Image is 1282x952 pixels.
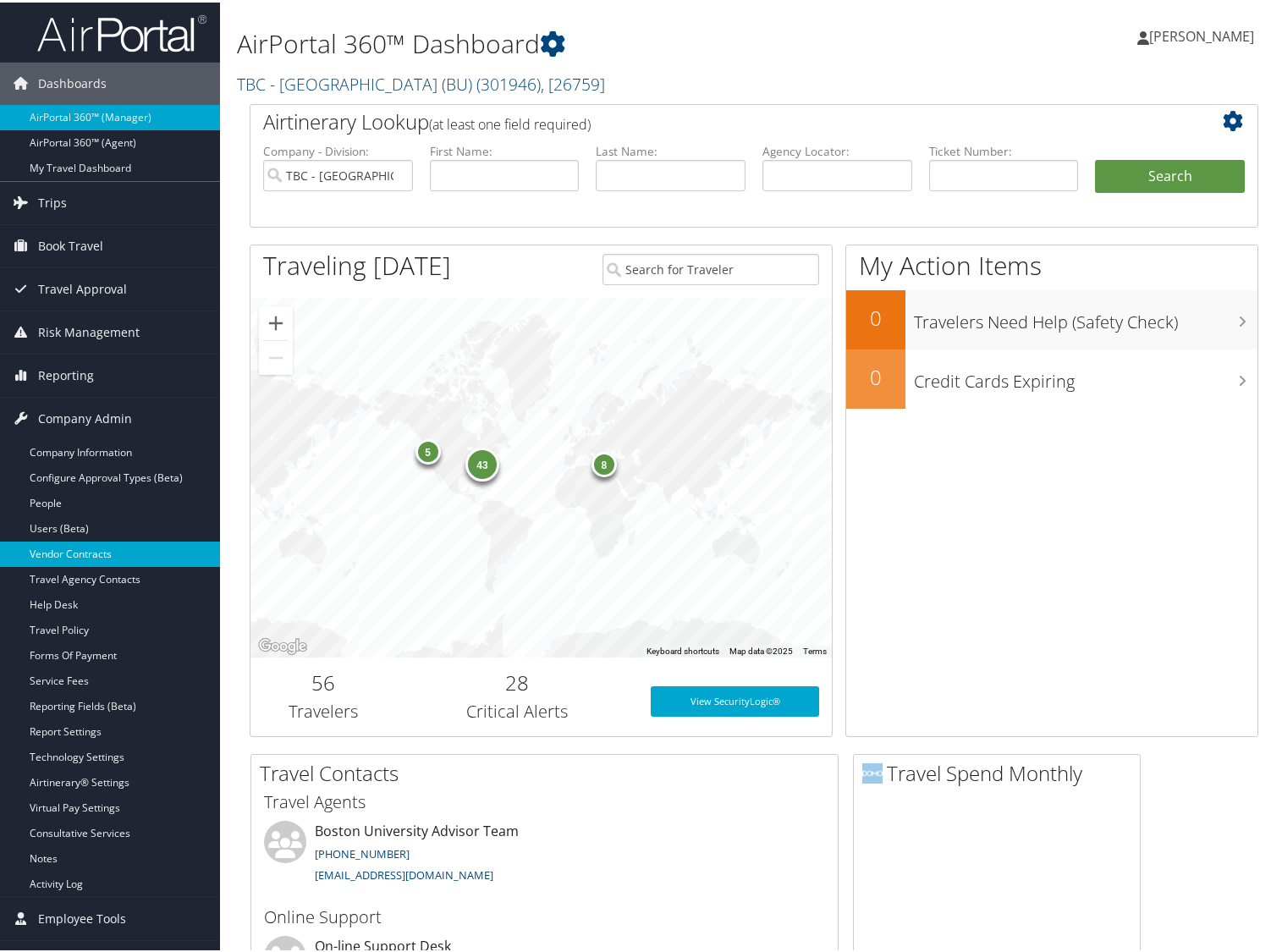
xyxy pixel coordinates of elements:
h2: 28 [409,666,625,695]
h1: My Action Items [846,245,1257,281]
img: domo-logo.png [862,761,883,781]
span: Book Travel [38,223,103,265]
h3: Credit Cards Expiring [914,359,1257,391]
label: Agency Locator: [762,140,912,157]
div: 5 [415,437,440,462]
span: Map data ©2025 [729,644,793,653]
h2: 0 [846,301,905,330]
div: 8 [591,448,616,474]
button: Zoom out [259,338,293,372]
h2: Travel Spend Monthly [862,757,1140,785]
h2: 0 [846,360,905,389]
h3: Critical Alerts [409,697,625,721]
h2: 56 [263,666,383,695]
button: Zoom in [259,304,293,338]
a: [EMAIL_ADDRESS][DOMAIN_NAME] [315,865,493,880]
a: Open this area in Google Maps (opens a new window) [255,633,311,655]
span: Company Admin [38,395,132,437]
span: Travel Approval [38,266,127,308]
li: Boston University Advisor Team [256,818,545,900]
a: [PERSON_NAME] [1137,8,1271,59]
a: [PHONE_NUMBER] [315,844,410,859]
h3: Online Support [264,903,825,927]
h2: Travel Contacts [260,757,838,785]
a: Terms (opens in new tab) [803,644,827,653]
input: Search for Traveler [602,251,819,283]
label: Last Name: [596,140,746,157]
img: Google [255,633,311,655]
span: , [ 26759 ] [541,70,605,93]
label: Company - Division: [263,140,413,157]
a: TBC - [GEOGRAPHIC_DATA] (BU) [237,70,605,93]
h3: Travelers [263,697,383,721]
span: (at least one field required) [429,113,591,131]
div: 43 [465,445,499,479]
a: 0Credit Cards Expiring [846,347,1257,406]
span: Reporting [38,352,94,394]
img: airportal-logo.png [37,11,206,51]
span: Dashboards [38,60,107,102]
a: 0Travelers Need Help (Safety Check) [846,288,1257,347]
span: Employee Tools [38,895,126,938]
span: ( 301946 ) [476,70,541,93]
span: Risk Management [38,309,140,351]
h1: AirPortal 360™ Dashboard [237,24,927,59]
button: Keyboard shortcuts [647,643,719,655]
h2: Airtinerary Lookup [263,105,1161,134]
h3: Travelers Need Help (Safety Check) [914,300,1257,332]
a: View SecurityLogic® [651,684,819,714]
h1: Traveling [DATE] [263,245,451,281]
span: Trips [38,179,67,222]
span: [PERSON_NAME] [1149,25,1254,43]
label: First Name: [430,140,580,157]
button: Search [1095,157,1245,191]
label: Ticket Number: [929,140,1079,157]
h3: Travel Agents [264,788,825,812]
